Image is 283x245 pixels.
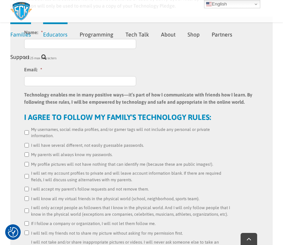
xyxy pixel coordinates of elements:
[31,170,231,183] label: I will set my account profiles to private and will leave account information blank. If there are ...
[31,142,144,149] label: I will have several different, not easily guessable passwords.
[212,32,232,37] span: Partners
[10,2,32,21] img: Savvy Cyber Kids Logo
[10,45,29,67] a: Support
[10,22,31,45] a: Families
[212,22,232,45] a: Partners
[206,1,212,7] img: en
[188,22,200,45] a: Shop
[31,221,155,227] label: If I follow a company or organization, I will not let them follow me.
[31,152,112,158] label: My parents will always know my passwords.
[31,205,231,217] label: I will only accept people as followers that I know in the physical world. And I will only follow ...
[31,161,213,167] label: My profile pictures will not have nothing that can identify me (because these are public images!).
[125,32,149,37] span: Tech Talk
[161,32,175,37] span: About
[125,22,149,45] a: Tech Talk
[188,32,200,37] span: Shop
[43,22,68,45] a: Educators
[24,67,42,73] label: Email:
[80,22,113,45] a: Programming
[8,227,18,237] img: Revisit consent button
[8,227,18,237] button: Consent Preferences
[43,32,68,37] span: Educators
[161,22,175,45] a: About
[80,32,113,37] span: Programming
[41,45,47,67] a: Search
[31,196,199,202] label: I will know all my virtual friends in the physical world (school, neighborhood, sports team).
[10,22,273,67] nav: Main Menu
[31,186,149,192] label: I will accept my parent’s follow requests and not remove them.
[24,113,211,122] strong: I AGREE TO FOLLOW MY FAMILY'S TECHNOLOGY RULES:
[31,126,231,139] label: My usernames, social media profiles, and/or gamer tags will not include any personal or private i...
[10,54,29,60] span: Support
[10,32,31,37] span: Families
[31,230,183,236] label: I will tell my friends not to share my picture without asking for my permission first.
[24,92,252,105] strong: Technology enables me in many positive ways—it’s part of how I communicate with friends how I lea...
